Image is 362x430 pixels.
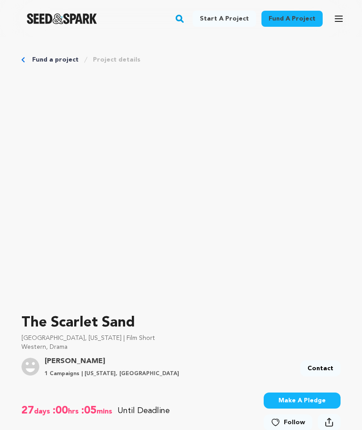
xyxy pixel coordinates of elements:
[21,404,34,418] span: 27
[32,55,79,64] a: Fund a project
[97,404,114,418] span: mins
[264,393,341,409] button: Make A Pledge
[27,13,97,24] img: Seed&Spark Logo Dark Mode
[34,404,52,418] span: days
[27,13,97,24] a: Seed&Spark Homepage
[45,370,179,377] p: 1 Campaigns | [US_STATE], [GEOGRAPHIC_DATA]
[21,312,341,334] p: The Scarlet Sand
[300,360,341,376] a: Contact
[68,404,80,418] span: hrs
[21,334,341,343] p: [GEOGRAPHIC_DATA], [US_STATE] | Film Short
[45,356,179,367] a: Goto Seth profile
[21,358,39,376] img: user.png
[52,404,68,418] span: :00
[193,11,256,27] a: Start a project
[284,418,305,427] span: Follow
[93,55,140,64] a: Project details
[21,55,341,64] div: Breadcrumb
[118,405,170,417] p: Until Deadline
[21,343,341,351] p: Western, Drama
[261,11,323,27] a: Fund a project
[80,404,97,418] span: :05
